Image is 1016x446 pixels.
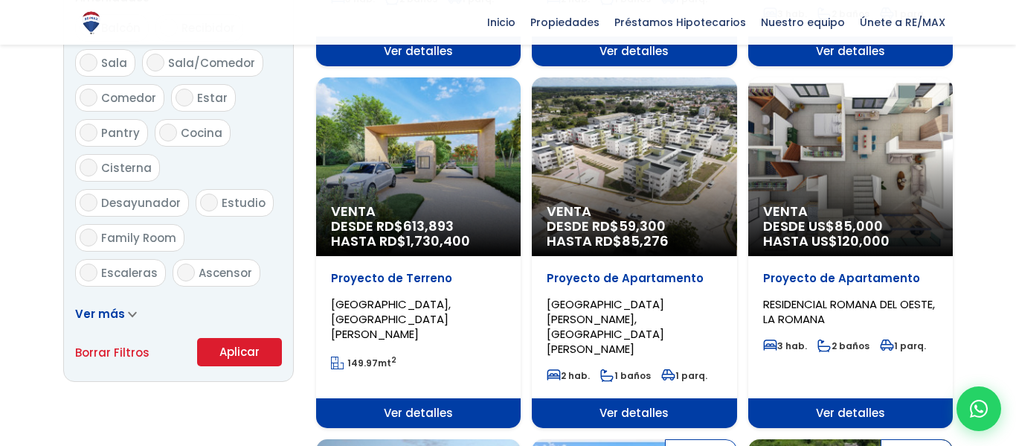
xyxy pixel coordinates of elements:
[316,36,521,66] span: Ver detalles
[75,343,149,362] a: Borrar Filtros
[763,340,807,352] span: 3 hab.
[331,219,506,249] span: DESDE RD$
[80,264,97,281] input: Escaleras
[331,357,396,369] span: mt
[197,90,228,106] span: Estar
[748,398,953,428] span: Ver detalles
[101,55,127,71] span: Sala
[406,232,470,250] span: 1,730,400
[532,36,736,66] span: Ver detalles
[181,125,222,141] span: Cocina
[763,296,935,327] span: RESIDENCIAL ROMANA DEL OESTE, LA ROMANA
[80,229,97,246] input: Family Room
[316,77,521,428] a: Venta DESDE RD$613,893 HASTA RD$1,730,400 Proyecto de Terreno [GEOGRAPHIC_DATA], [GEOGRAPHIC_DATA...
[80,124,97,141] input: Pantry
[331,204,506,219] span: Venta
[523,11,607,34] span: Propiedades
[200,194,218,211] input: Estudio
[852,11,953,34] span: Únete a RE/MAX
[547,369,590,382] span: 2 hab.
[753,11,852,34] span: Nuestro equipo
[176,89,193,106] input: Estar
[78,10,104,36] img: Logo de REMAX
[619,217,666,235] span: 59,300
[101,125,140,141] span: Pantry
[331,296,451,342] span: [GEOGRAPHIC_DATA], [GEOGRAPHIC_DATA][PERSON_NAME]
[622,232,669,250] span: 85,276
[763,234,938,249] span: HASTA US$
[199,265,252,281] span: Ascensor
[837,232,890,250] span: 120,000
[101,160,152,176] span: Cisterna
[75,306,137,322] a: Ver más
[532,77,736,428] a: Venta DESDE RD$59,300 HASTA RD$85,276 Proyecto de Apartamento [GEOGRAPHIC_DATA][PERSON_NAME], [GE...
[748,36,953,66] span: Ver detalles
[159,124,177,141] input: Cocina
[607,11,753,34] span: Préstamos Hipotecarios
[80,89,97,106] input: Comedor
[763,204,938,219] span: Venta
[817,340,869,352] span: 2 baños
[763,219,938,249] span: DESDE US$
[331,271,506,286] p: Proyecto de Terreno
[880,340,926,352] span: 1 parq.
[600,369,651,382] span: 1 baños
[331,234,506,249] span: HASTA RD$
[532,398,736,428] span: Ver detalles
[80,194,97,211] input: Desayunador
[547,234,721,249] span: HASTA RD$
[101,230,176,246] span: Family Room
[101,195,181,211] span: Desayunador
[75,306,125,322] span: Ver más
[547,271,721,286] p: Proyecto de Apartamento
[316,398,521,428] span: Ver detalles
[391,354,396,366] sup: 2
[101,90,156,106] span: Comedor
[748,77,953,428] a: Venta DESDE US$85,000 HASTA US$120,000 Proyecto de Apartamento RESIDENCIAL ROMANA DEL OESTE, LA R...
[101,265,158,281] span: Escaleras
[835,217,883,235] span: 85,000
[480,11,523,34] span: Inicio
[80,54,97,71] input: Sala
[403,217,454,235] span: 613,893
[197,338,282,366] button: Aplicar
[177,264,195,281] input: Ascensor
[80,159,97,176] input: Cisterna
[547,296,664,357] span: [GEOGRAPHIC_DATA][PERSON_NAME], [GEOGRAPHIC_DATA][PERSON_NAME]
[763,271,938,286] p: Proyecto de Apartamento
[147,54,164,71] input: Sala/Comedor
[347,357,378,369] span: 149.97
[168,55,255,71] span: Sala/Comedor
[547,204,721,219] span: Venta
[661,369,707,382] span: 1 parq.
[222,195,266,211] span: Estudio
[547,219,721,249] span: DESDE RD$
